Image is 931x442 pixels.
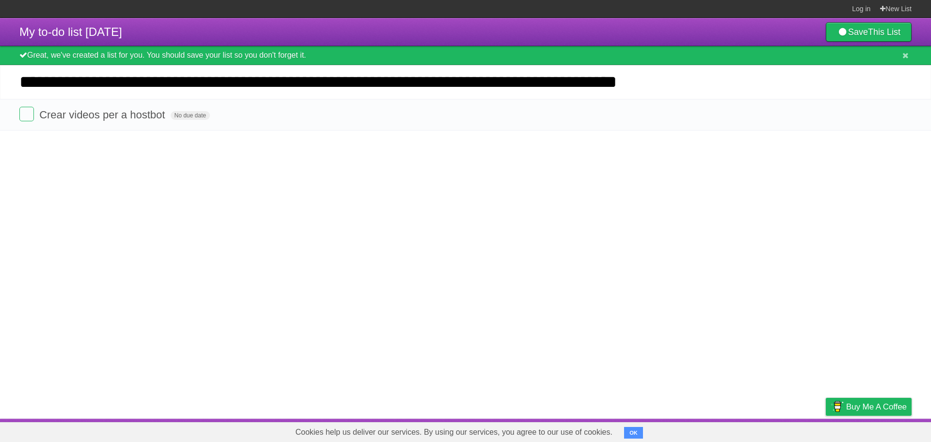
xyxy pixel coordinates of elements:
img: Buy me a coffee [831,398,844,415]
a: About [697,421,717,440]
a: Suggest a feature [851,421,912,440]
span: Cookies help us deliver our services. By using our services, you agree to our use of cookies. [286,423,622,442]
a: Terms [780,421,802,440]
span: My to-do list [DATE] [19,25,122,38]
a: Buy me a coffee [826,398,912,416]
a: SaveThis List [826,22,912,42]
span: No due date [171,111,210,120]
label: Done [19,107,34,121]
b: This List [868,27,900,37]
span: Buy me a coffee [846,398,907,415]
a: Privacy [813,421,838,440]
a: Developers [729,421,768,440]
span: Crear videos per a hostbot [39,109,167,121]
button: OK [624,427,643,439]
